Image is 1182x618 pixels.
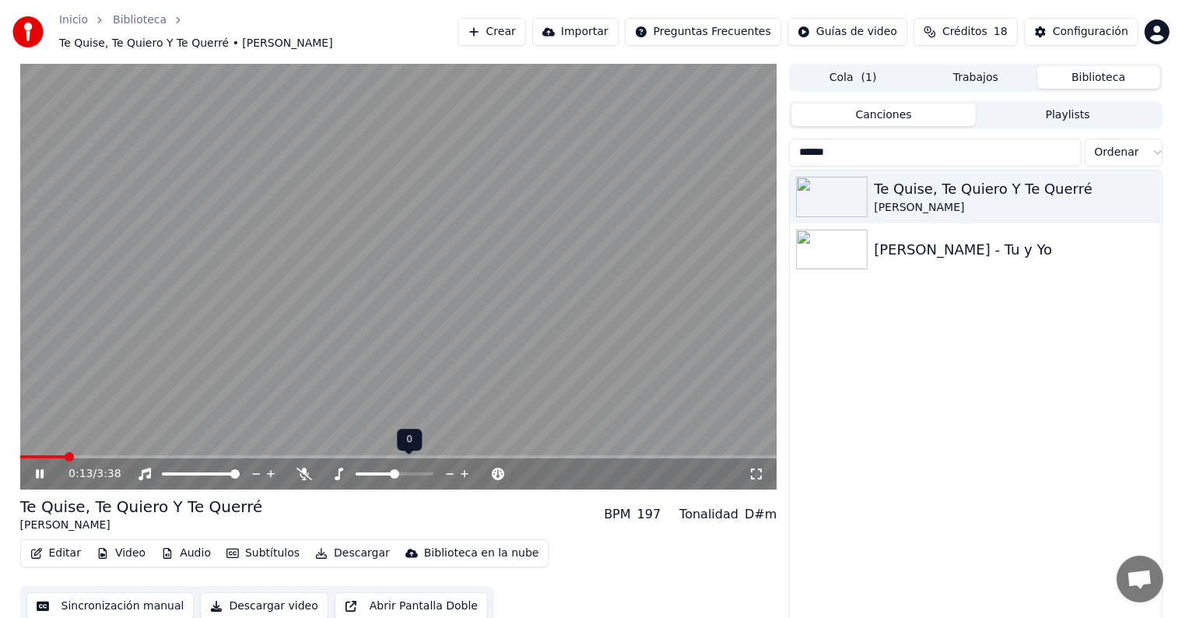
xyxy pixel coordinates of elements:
[20,518,263,533] div: [PERSON_NAME]
[637,505,661,524] div: 197
[24,543,87,564] button: Editar
[874,200,1155,216] div: [PERSON_NAME]
[625,18,781,46] button: Preguntas Frecuentes
[397,429,422,451] div: 0
[68,466,106,482] div: /
[12,16,44,47] img: youka
[1117,556,1163,602] div: Chat abierto
[1095,145,1139,160] span: Ordenar
[914,18,1018,46] button: Créditos18
[59,12,458,51] nav: breadcrumb
[914,66,1037,89] button: Trabajos
[679,505,738,524] div: Tonalidad
[861,70,877,86] span: ( 1 )
[424,546,539,561] div: Biblioteca en la nube
[874,239,1155,261] div: [PERSON_NAME] - Tu y Yo
[942,24,987,40] span: Créditos
[1024,18,1138,46] button: Configuración
[68,466,93,482] span: 0:13
[59,36,333,51] span: Te Quise, Te Quiero Y Te Querré • [PERSON_NAME]
[309,543,396,564] button: Descargar
[976,104,1160,126] button: Playlists
[1053,24,1128,40] div: Configuración
[96,466,121,482] span: 3:38
[458,18,526,46] button: Crear
[155,543,217,564] button: Audio
[220,543,306,564] button: Subtítulos
[532,18,619,46] button: Importar
[874,178,1155,200] div: Te Quise, Te Quiero Y Te Querré
[791,104,976,126] button: Canciones
[59,12,88,28] a: Inicio
[994,24,1008,40] span: 18
[787,18,907,46] button: Guías de video
[90,543,152,564] button: Video
[604,505,630,524] div: BPM
[745,505,777,524] div: D#m
[20,496,263,518] div: Te Quise, Te Quiero Y Te Querré
[1037,66,1160,89] button: Biblioteca
[113,12,167,28] a: Biblioteca
[791,66,914,89] button: Cola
